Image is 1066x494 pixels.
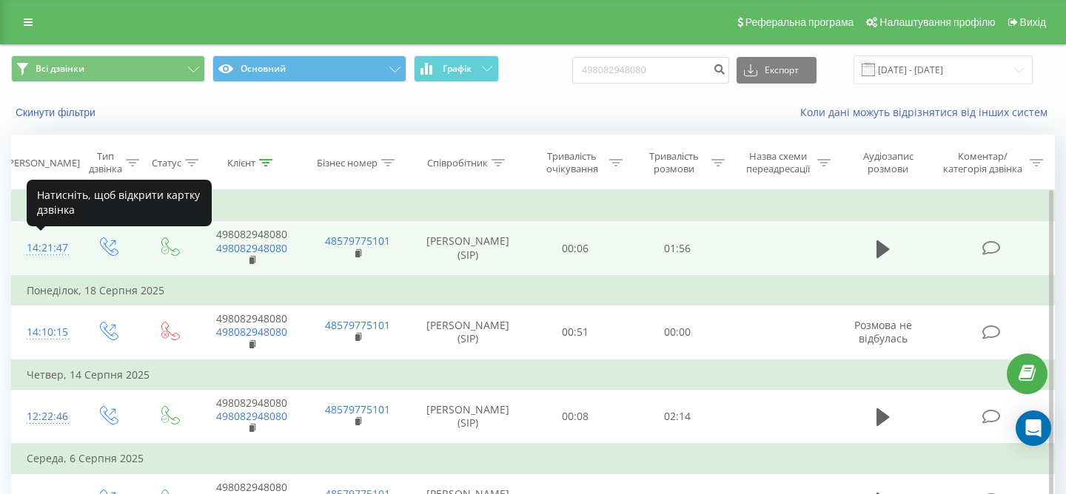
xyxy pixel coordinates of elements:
a: Коли дані можуть відрізнятися вiд інших систем [800,105,1055,119]
button: Графік [414,55,499,82]
div: Клієнт [227,157,255,169]
td: Вчора [12,192,1055,221]
div: Статус [152,157,181,169]
div: [PERSON_NAME] [5,157,80,169]
td: [PERSON_NAME] (SIP) [411,221,525,276]
td: Середа, 6 Серпня 2025 [12,444,1055,473]
div: Співробітник [427,157,488,169]
div: Тривалість очікування [538,150,606,175]
td: Четвер, 14 Серпня 2025 [12,360,1055,390]
a: 48579775101 [325,318,390,332]
span: Графік [443,64,472,74]
a: 498082948080 [216,325,287,339]
td: 498082948080 [199,305,305,360]
div: 12:22:46 [27,402,62,431]
button: Експорт [737,57,817,84]
span: Розмова не відбулась [854,318,912,345]
a: 48579775101 [325,402,390,416]
div: Назва схеми переадресації [742,150,814,175]
td: 498082948080 [199,221,305,276]
div: Аудіозапис розмови [848,150,928,175]
button: Основний [212,55,406,82]
a: 48579775101 [325,234,390,248]
span: Реферальна програма [745,16,854,28]
div: 14:21:47 [27,234,62,263]
div: Натисніть, щоб відкрити картку дзвінка [27,180,212,226]
td: [PERSON_NAME] (SIP) [411,389,525,444]
td: 02:14 [626,389,728,444]
div: Бізнес номер [317,157,378,169]
button: Всі дзвінки [11,55,205,82]
span: Вихід [1020,16,1046,28]
a: 498082948080 [216,241,287,255]
td: [PERSON_NAME] (SIP) [411,305,525,360]
td: 498082948080 [199,389,305,444]
td: 00:08 [525,389,627,444]
span: Налаштування профілю [879,16,995,28]
div: Open Intercom Messenger [1016,410,1051,446]
span: Всі дзвінки [36,63,84,75]
input: Пошук за номером [572,57,729,84]
a: 498082948080 [216,409,287,423]
td: 00:06 [525,221,627,276]
td: Понеділок, 18 Серпня 2025 [12,276,1055,305]
td: 01:56 [626,221,728,276]
td: 00:00 [626,305,728,360]
div: Коментар/категорія дзвінка [939,150,1026,175]
button: Скинути фільтри [11,106,103,119]
div: Тип дзвінка [89,150,122,175]
div: 14:10:15 [27,318,62,347]
div: Тривалість розмови [640,150,708,175]
td: 00:51 [525,305,627,360]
